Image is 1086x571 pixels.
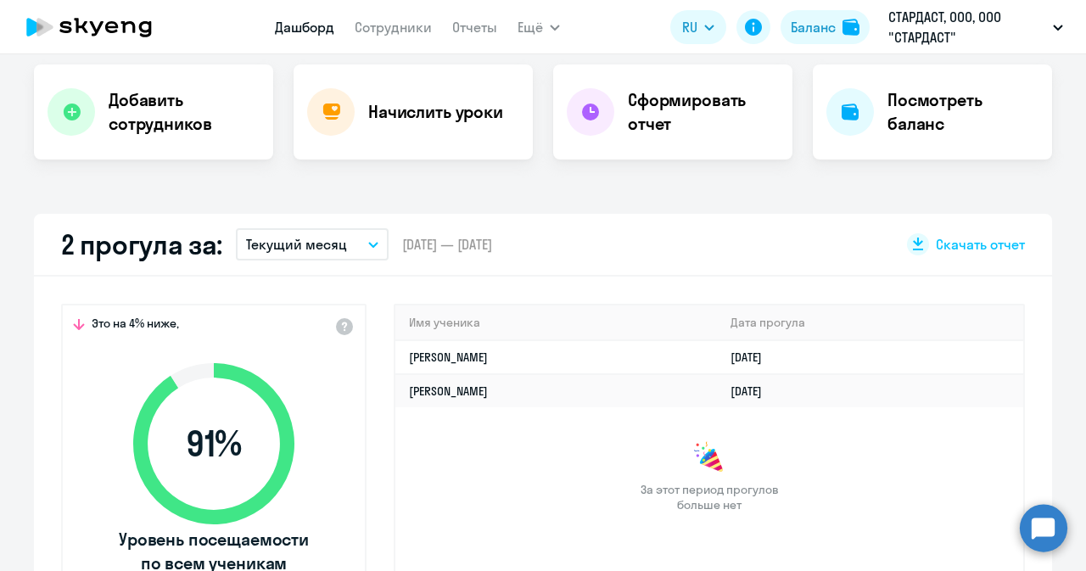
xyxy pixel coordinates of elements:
[682,17,697,37] span: RU
[880,7,1072,48] button: СТАРДАСТ, ООО, ООО "СТАРДАСТ"
[395,305,717,340] th: Имя ученика
[368,100,503,124] h4: Начислить уроки
[717,305,1023,340] th: Дата прогула
[355,19,432,36] a: Сотрудники
[791,17,836,37] div: Баланс
[402,235,492,254] span: [DATE] — [DATE]
[116,423,311,464] span: 91 %
[409,350,488,365] a: [PERSON_NAME]
[781,10,870,44] button: Балансbalance
[638,482,781,512] span: За этот период прогулов больше нет
[236,228,389,260] button: Текущий месяц
[731,383,775,399] a: [DATE]
[670,10,726,44] button: RU
[887,88,1038,136] h4: Посмотреть баланс
[842,19,859,36] img: balance
[109,88,260,136] h4: Добавить сотрудников
[452,19,497,36] a: Отчеты
[731,350,775,365] a: [DATE]
[518,10,560,44] button: Ещё
[936,235,1025,254] span: Скачать отчет
[692,441,726,475] img: congrats
[409,383,488,399] a: [PERSON_NAME]
[888,7,1046,48] p: СТАРДАСТ, ООО, ООО "СТАРДАСТ"
[61,227,222,261] h2: 2 прогула за:
[246,234,347,255] p: Текущий месяц
[92,316,179,336] span: Это на 4% ниже,
[518,17,543,37] span: Ещё
[275,19,334,36] a: Дашборд
[628,88,779,136] h4: Сформировать отчет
